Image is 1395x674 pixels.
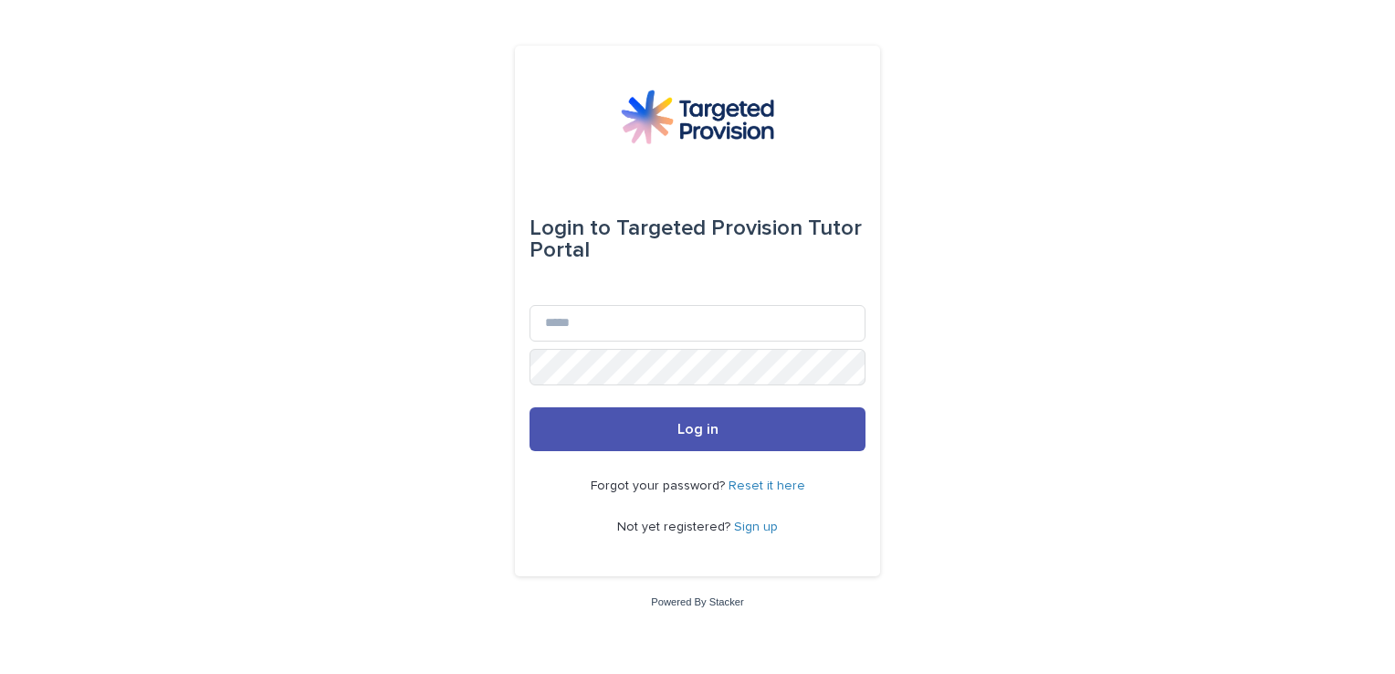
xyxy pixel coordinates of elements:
[617,521,734,533] span: Not yet registered?
[651,596,743,607] a: Powered By Stacker
[734,521,778,533] a: Sign up
[530,217,611,239] span: Login to
[729,479,805,492] a: Reset it here
[677,422,718,437] span: Log in
[530,203,865,276] div: Targeted Provision Tutor Portal
[530,407,865,451] button: Log in
[591,479,729,492] span: Forgot your password?
[621,90,774,144] img: M5nRWzHhSzIhMunXDL62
